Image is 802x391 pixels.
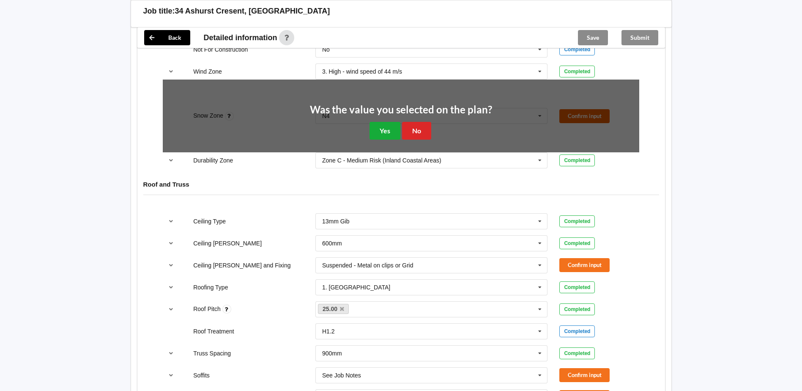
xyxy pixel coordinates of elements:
[322,328,335,334] div: H1.2
[559,281,595,293] div: Completed
[322,218,350,224] div: 13mm Gib
[175,6,330,16] h3: 34 Ashurst Cresent, [GEOGRAPHIC_DATA]
[559,258,610,272] button: Confirm input
[322,157,441,163] div: Zone C - Medium Risk (Inland Coastal Areas)
[559,347,595,359] div: Completed
[163,302,179,317] button: reference-toggle
[143,6,175,16] h3: Job title:
[163,280,179,295] button: reference-toggle
[559,44,595,55] div: Completed
[193,157,233,164] label: Durability Zone
[163,64,179,79] button: reference-toggle
[310,103,492,116] h2: Was the value you selected on the plan?
[193,68,222,75] label: Wind Zone
[163,214,179,229] button: reference-toggle
[322,284,390,290] div: 1. [GEOGRAPHIC_DATA]
[322,47,330,52] div: No
[193,350,231,357] label: Truss Spacing
[144,30,190,45] button: Back
[322,372,361,378] div: See Job Notes
[193,306,222,312] label: Roof Pitch
[163,368,179,383] button: reference-toggle
[193,328,234,335] label: Roof Treatment
[163,346,179,361] button: reference-toggle
[559,368,610,382] button: Confirm input
[402,122,431,139] button: No
[559,66,595,77] div: Completed
[163,236,179,251] button: reference-toggle
[322,350,342,356] div: 900mm
[318,304,349,314] a: 25.00
[193,262,290,269] label: Ceiling [PERSON_NAME] and Fixing
[204,34,277,41] span: Detailed information
[193,284,228,291] label: Roofing Type
[193,218,226,225] label: Ceiling Type
[322,240,342,246] div: 600mm
[143,180,659,188] h4: Roof and Truss
[193,240,262,247] label: Ceiling [PERSON_NAME]
[163,153,179,168] button: reference-toggle
[322,262,413,268] div: Suspended - Metal on clips or Grid
[163,258,179,273] button: reference-toggle
[193,372,210,379] label: Soffits
[559,154,595,166] div: Completed
[559,303,595,315] div: Completed
[559,215,595,227] div: Completed
[322,69,402,74] div: 3. High - wind speed of 44 m/s
[193,46,248,53] label: Not For Construction
[559,237,595,249] div: Completed
[370,122,400,139] button: Yes
[559,325,595,337] div: Completed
